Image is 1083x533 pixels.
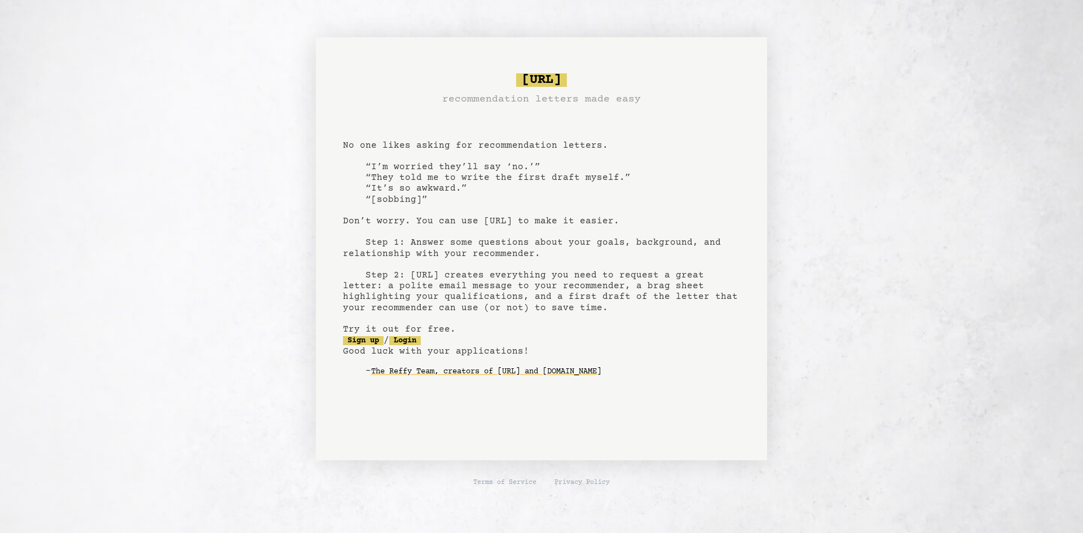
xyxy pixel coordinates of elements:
[343,69,740,399] pre: No one likes asking for recommendation letters. “I’m worried they’ll say ‘no.’” “They told me to ...
[442,91,641,107] h3: recommendation letters made easy
[473,478,536,487] a: Terms of Service
[343,336,384,345] a: Sign up
[366,366,740,377] div: -
[389,336,421,345] a: Login
[554,478,610,487] a: Privacy Policy
[516,73,567,87] span: [URL]
[371,363,601,381] a: The Reffy Team, creators of [URL] and [DOMAIN_NAME]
